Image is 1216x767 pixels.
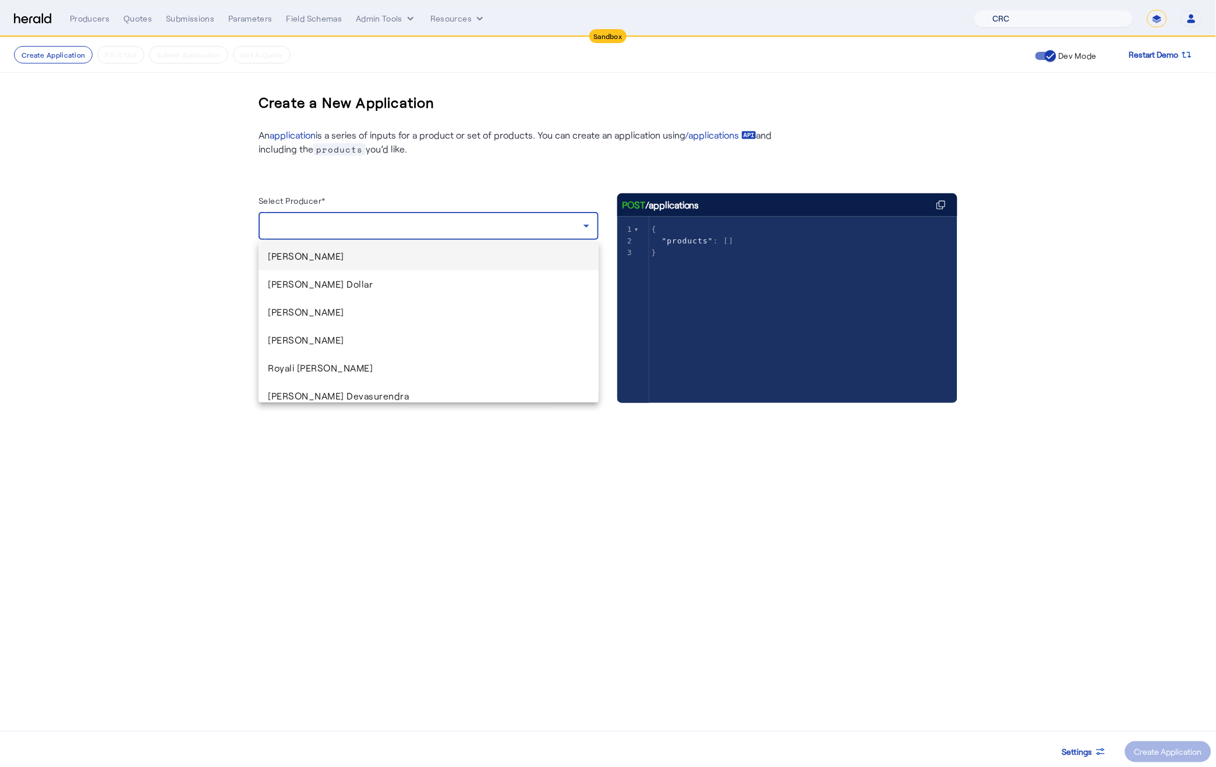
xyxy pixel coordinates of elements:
span: [PERSON_NAME] Devasurendra [268,389,589,403]
span: [PERSON_NAME] [268,249,589,263]
span: [PERSON_NAME] [268,333,589,347]
span: [PERSON_NAME] [268,305,589,319]
span: Royali [PERSON_NAME] [268,361,589,375]
span: [PERSON_NAME] Dollar [268,277,589,291]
